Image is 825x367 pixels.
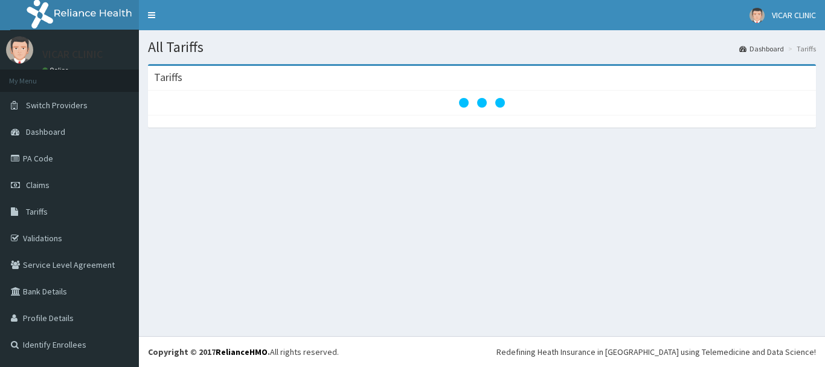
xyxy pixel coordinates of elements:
[42,66,71,74] a: Online
[772,10,816,21] span: VICAR CLINIC
[496,346,816,358] div: Redefining Heath Insurance in [GEOGRAPHIC_DATA] using Telemedicine and Data Science!
[6,36,33,63] img: User Image
[26,180,50,190] span: Claims
[750,8,765,23] img: User Image
[154,72,182,83] h3: Tariffs
[26,100,88,111] span: Switch Providers
[785,44,816,54] li: Tariffs
[458,79,506,127] svg: audio-loading
[739,44,784,54] a: Dashboard
[42,49,103,60] p: VICAR CLINIC
[26,126,65,137] span: Dashboard
[26,206,48,217] span: Tariffs
[216,346,268,357] a: RelianceHMO
[148,346,270,357] strong: Copyright © 2017 .
[148,39,816,55] h1: All Tariffs
[139,336,825,367] footer: All rights reserved.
